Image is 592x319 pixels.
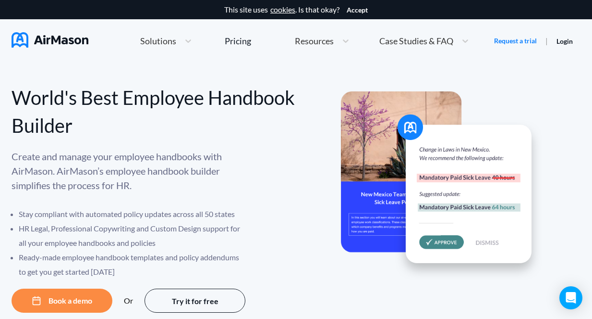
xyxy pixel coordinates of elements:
[556,37,573,45] a: Login
[341,91,543,281] img: hero-banner
[559,286,582,309] div: Open Intercom Messenger
[270,5,295,14] a: cookies
[379,37,453,45] span: Case Studies & FAQ
[347,6,368,14] button: Accept cookies
[12,84,296,140] div: World's Best Employee Handbook Builder
[12,289,112,313] button: Book a demo
[124,296,133,305] div: Or
[545,36,548,45] span: |
[295,37,334,45] span: Resources
[140,37,176,45] span: Solutions
[145,289,245,313] button: Try it for free
[19,207,247,221] li: Stay compliant with automated policy updates across all 50 states
[225,32,251,50] a: Pricing
[19,250,247,279] li: Ready-made employee handbook templates and policy addendums to get you get started [DATE]
[225,37,251,45] div: Pricing
[12,149,247,192] p: Create and manage your employee handbooks with AirMason. AirMason’s employee handbook builder sim...
[19,221,247,250] li: HR Legal, Professional Copywriting and Custom Design support for all your employee handbooks and ...
[494,36,537,46] a: Request a trial
[12,32,88,48] img: AirMason Logo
